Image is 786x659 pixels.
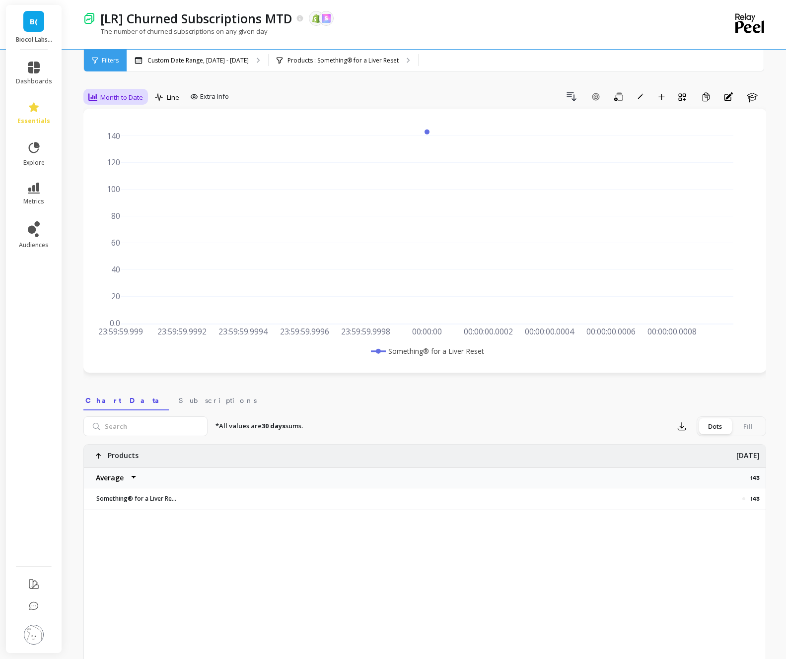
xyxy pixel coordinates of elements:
[17,117,50,125] span: essentials
[322,14,331,23] img: api.skio.svg
[312,14,321,23] img: api.shopify.svg
[102,57,119,65] span: Filters
[750,495,760,503] p: 143
[736,445,760,461] p: [DATE]
[30,16,38,27] span: B(
[83,27,268,36] p: The number of churned subscriptions on any given day
[750,474,766,482] p: 143
[83,416,208,436] input: Search
[200,92,229,102] span: Extra Info
[100,93,143,102] span: Month to Date
[167,93,179,102] span: Line
[731,418,764,434] div: Fill
[24,625,44,645] img: profile picture
[215,421,303,431] p: *All values are sums.
[100,10,292,27] p: [LR] Churned Subscriptions MTD
[262,421,286,430] strong: 30 days
[287,57,399,65] p: Products : Something® for a Liver Reset
[16,77,52,85] span: dashboards
[16,36,52,44] p: Biocol Labs (US)
[108,445,139,461] p: Products
[90,495,177,503] p: Something® for a Liver Reset
[147,57,249,65] p: Custom Date Range, [DATE] - [DATE]
[83,388,766,410] nav: Tabs
[23,159,45,167] span: explore
[19,241,49,249] span: audiences
[83,12,95,24] img: header icon
[85,395,167,405] span: Chart Data
[23,198,44,205] span: metrics
[179,395,257,405] span: Subscriptions
[699,418,731,434] div: Dots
